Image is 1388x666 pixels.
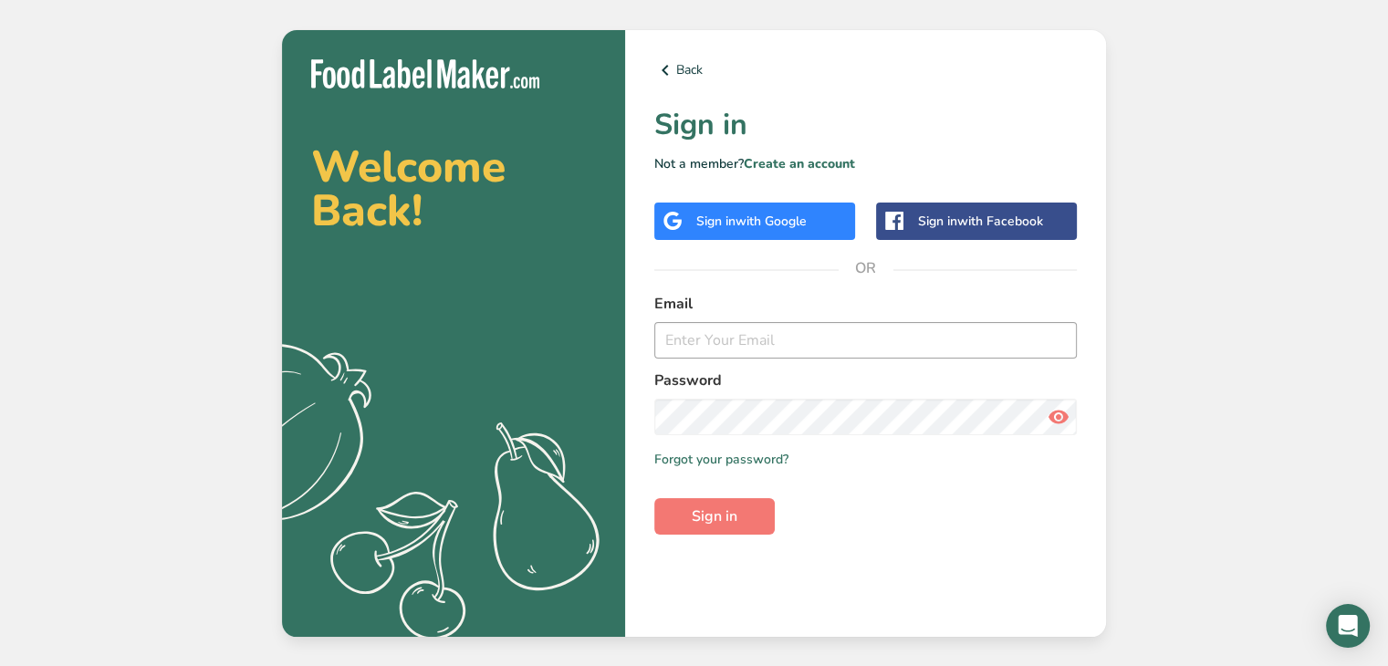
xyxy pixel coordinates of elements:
[692,505,737,527] span: Sign in
[654,450,788,469] a: Forgot your password?
[654,154,1077,173] p: Not a member?
[957,213,1043,230] span: with Facebook
[654,498,775,535] button: Sign in
[654,369,1077,391] label: Password
[918,212,1043,231] div: Sign in
[311,59,539,89] img: Food Label Maker
[654,322,1077,359] input: Enter Your Email
[311,145,596,233] h2: Welcome Back!
[654,103,1077,147] h1: Sign in
[736,213,807,230] span: with Google
[744,155,855,172] a: Create an account
[696,212,807,231] div: Sign in
[1326,604,1370,648] div: Open Intercom Messenger
[654,59,1077,81] a: Back
[654,293,1077,315] label: Email
[839,241,893,296] span: OR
